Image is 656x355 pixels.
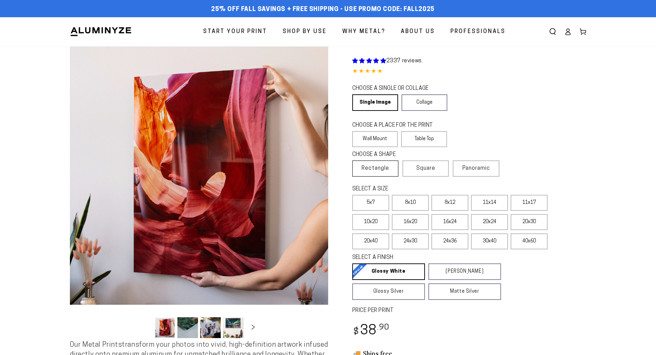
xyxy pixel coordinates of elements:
[545,24,560,39] summary: Search our site
[428,283,501,300] a: Matte Silver
[445,23,511,41] a: Professionals
[377,324,389,332] sup: .90
[352,151,442,159] legend: CHOOSE A SHAPE
[352,254,485,262] legend: SELECT A FINISH
[431,214,468,230] label: 16x24
[450,27,506,37] span: Professionals
[352,233,389,249] label: 20x40
[431,233,468,249] label: 24x36
[401,131,447,147] label: Table Top
[352,214,389,230] label: 10x20
[283,27,327,37] span: Shop By Use
[352,324,390,338] bdi: 38
[511,233,548,249] label: 40x60
[246,320,261,335] button: Slide right
[462,166,490,171] span: Panoramic
[137,320,153,335] button: Slide left
[352,85,441,93] legend: CHOOSE A SINGLE OR COLLAGE
[278,23,332,41] a: Shop By Use
[342,27,385,37] span: Why Metal?
[352,283,425,300] a: Glossy Silver
[471,233,508,249] label: 30x40
[352,185,490,193] legend: SELECT A SIZE
[223,317,243,338] button: Load image 4 in gallery view
[203,27,267,37] span: Start Your Print
[200,317,221,338] button: Load image 3 in gallery view
[428,263,501,280] a: [PERSON_NAME]
[402,94,447,111] a: Collage
[352,94,398,111] a: Single Image
[431,195,468,211] label: 8x12
[392,214,429,230] label: 16x20
[352,307,586,315] label: PRICE PER PRINT
[211,6,435,13] span: 25% off FALL Savings + Free Shipping - Use Promo Code: FALL2025
[401,27,435,37] span: About Us
[362,164,389,173] span: Rectangle
[352,263,425,280] a: Glossy White
[511,214,548,230] label: 20x30
[511,195,548,211] label: 11x17
[416,164,435,173] span: Square
[198,23,272,41] a: Start Your Print
[352,67,586,77] div: 4.85 out of 5.0 stars
[392,233,429,249] label: 24x30
[396,23,440,41] a: About Us
[177,317,198,338] button: Load image 2 in gallery view
[70,46,328,340] media-gallery: Gallery Viewer
[352,131,398,147] label: Wall Mount
[392,195,429,211] label: 8x10
[352,122,441,129] legend: CHOOSE A PLACE FOR THE PRINT
[155,317,175,338] button: Load image 1 in gallery view
[337,23,391,41] a: Why Metal?
[352,195,389,211] label: 5x7
[353,327,359,337] span: $
[70,27,132,37] img: Aluminyze
[471,195,508,211] label: 11x14
[471,214,508,230] label: 20x24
